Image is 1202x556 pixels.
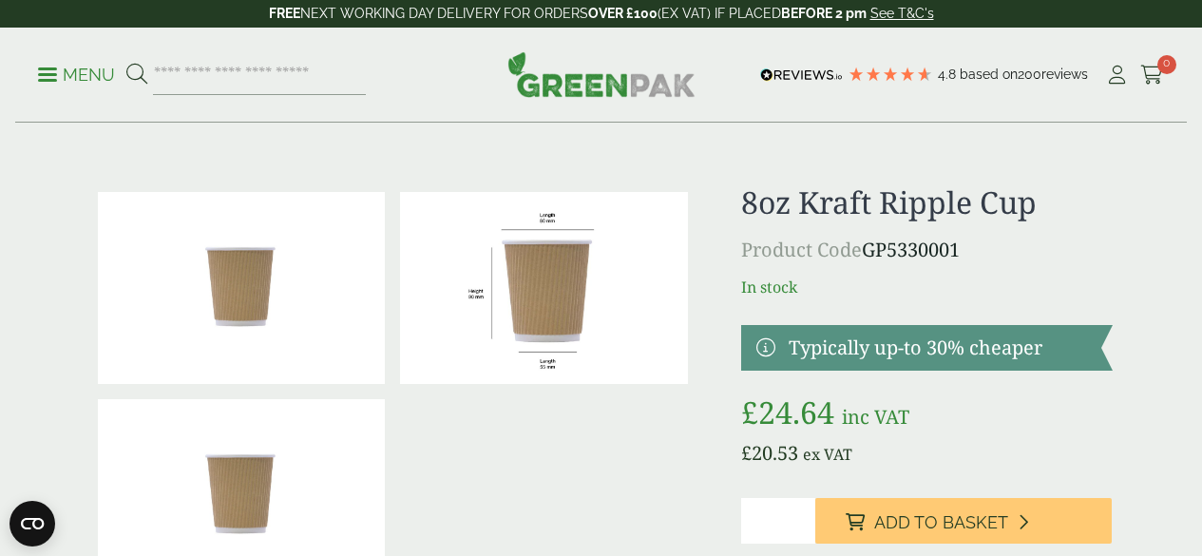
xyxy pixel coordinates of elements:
span: 0 [1157,55,1176,74]
a: 0 [1140,61,1164,89]
bdi: 20.53 [741,440,798,466]
span: reviews [1041,67,1088,82]
img: RippleCup_8oz [400,192,688,384]
button: Open CMP widget [10,501,55,546]
bdi: 24.64 [741,392,834,432]
strong: BEFORE 2 pm [781,6,867,21]
button: Add to Basket [815,498,1113,544]
p: Menu [38,64,115,86]
p: GP5330001 [741,236,1113,264]
span: £ [741,392,758,432]
img: 8oz Kraft Ripple Cup 0 [98,192,386,384]
p: In stock [741,276,1113,298]
span: 4.8 [938,67,960,82]
i: Cart [1140,66,1164,85]
h1: 8oz Kraft Ripple Cup [741,184,1113,220]
img: GreenPak Supplies [507,51,696,97]
img: REVIEWS.io [760,68,843,82]
div: 4.79 Stars [848,66,933,83]
span: £ [741,440,752,466]
strong: FREE [269,6,300,21]
span: Based on [960,67,1018,82]
span: Product Code [741,237,862,262]
span: 200 [1018,67,1041,82]
span: Add to Basket [874,512,1008,533]
a: See T&C's [870,6,934,21]
i: My Account [1105,66,1129,85]
span: ex VAT [803,444,852,465]
strong: OVER £100 [588,6,658,21]
span: inc VAT [842,404,909,430]
a: Menu [38,64,115,83]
